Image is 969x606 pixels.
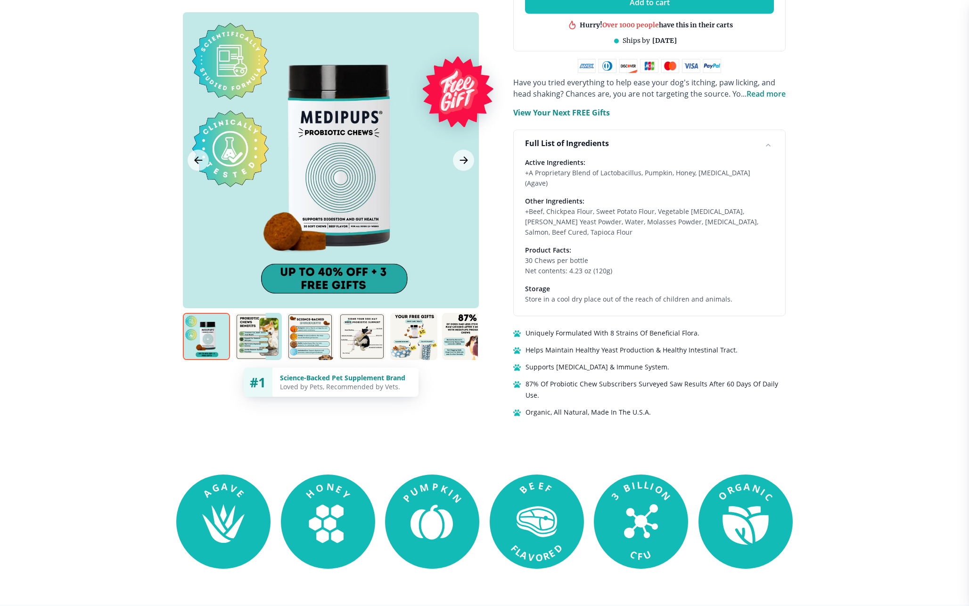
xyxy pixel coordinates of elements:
img: payment methods [578,59,721,73]
span: ... [741,89,786,99]
button: Next Image [453,149,474,171]
span: Uniquely Formulated With 8 Strains Of Beneficial Flora. [526,328,699,339]
span: + [525,207,529,216]
span: + [525,168,529,177]
span: A Proprietary Blend of Lactobacillus, Pumpkin, Honey, [MEDICAL_DATA] (Agave) [525,168,752,188]
span: Organic, All Natural, Made In The U.S.A. [526,407,651,418]
span: #1 [250,373,266,391]
span: Supports [MEDICAL_DATA] & Immune System. [526,361,669,373]
img: Probiotic Dog Chews | Natural Dog Supplements [338,313,386,360]
div: Net contents: 4.23 oz (120g) [525,266,774,276]
div: 30 Chews per bottle [525,255,774,266]
span: Storage [525,284,550,293]
div: Science-Backed Pet Supplement Brand [280,373,411,382]
span: Over 1000 people [602,20,659,28]
img: Probiotic Dog Chews | Natural Dog Supplements [183,313,230,360]
div: Hurry! have this in their carts [580,20,733,29]
span: [DATE] [652,36,677,45]
img: Probiotic Dog Chews | Natural Dog Supplements [287,313,334,360]
p: Full List of Ingredients [525,138,609,149]
img: Probiotic Dog Chews | Natural Dog Supplements [442,313,489,360]
div: Loved by Pets, Recommended by Vets. [280,382,411,391]
span: Other Ingredients: [525,197,584,205]
span: Ships by [623,36,650,45]
span: Product Facts: [525,246,571,254]
img: Probiotic Dog Chews | Natural Dog Supplements [390,313,437,360]
span: Have you tried everything to help ease your dog's itching, paw licking, and [513,77,775,88]
button: Previous Image [188,149,209,171]
span: Read more [747,89,786,99]
div: Store in a cool dry place out of the reach of children and animals. [525,294,774,304]
p: View Your Next FREE Gifts [513,107,610,118]
img: Probiotic Dog Chews | Natural Dog Supplements [235,313,282,360]
span: Helps Maintain Healthy Yeast Production & Healthy Intestinal Tract. [526,344,738,356]
span: Beef, Chickpea Flour, Sweet Potato Flour, Vegetable [MEDICAL_DATA], [PERSON_NAME] Yeast Powder, W... [525,207,760,237]
span: 87% Of Probiotic Chew Subscribers Surveyed Saw Results After 60 Days Of Daily Use. [526,378,786,401]
span: head shaking? Chances are, you are not targeting the source. Yo [513,89,741,99]
span: Active Ingredients: [525,158,585,167]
